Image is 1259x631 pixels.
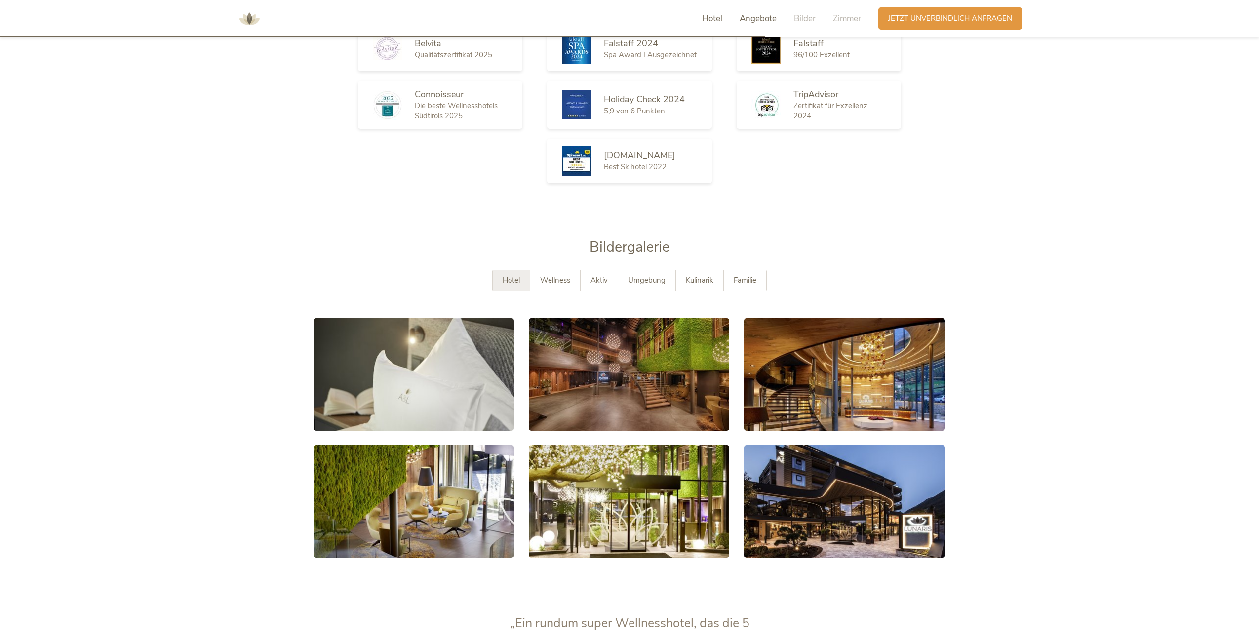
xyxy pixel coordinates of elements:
span: Hotel [702,13,722,24]
span: Connoisseur [415,88,464,100]
span: Angebote [740,13,777,24]
span: Spa Award I Ausgezeichnet [604,50,697,60]
span: Best Skihotel 2022 [604,162,667,172]
img: Skiresort.de [562,146,591,176]
span: Belvita [415,37,441,49]
span: TripAdvisor [793,88,838,100]
span: Wellness [540,275,570,285]
span: 5,9 von 6 Punkten [604,106,665,116]
img: Holiday Check 2024 [562,90,591,119]
span: [DOMAIN_NAME] [604,149,675,161]
span: Umgebung [628,275,666,285]
span: Falstaff 2024 [604,37,658,49]
img: TripAdvisor [751,91,781,118]
img: Belvita [373,37,402,60]
img: AMONTI & LUNARIS Wellnessresort [235,4,264,34]
span: Qualitätszertifikat 2025 [415,50,492,60]
span: Kulinarik [686,275,713,285]
span: Familie [734,275,756,285]
span: Aktiv [590,275,608,285]
span: Hotel [503,275,520,285]
span: 96/100 Exzellent [793,50,850,60]
span: Bildergalerie [590,237,669,257]
span: Jetzt unverbindlich anfragen [888,13,1012,24]
span: Zimmer [833,13,861,24]
span: Falstaff [793,37,824,49]
span: Holiday Check 2024 [604,93,685,105]
a: AMONTI & LUNARIS Wellnessresort [235,15,264,22]
span: Bilder [794,13,816,24]
img: Connoisseur [373,90,402,120]
span: Zertifikat für Exzellenz 2024 [793,101,867,121]
span: Die beste Wellnesshotels Südtirols 2025 [415,101,498,121]
img: Falstaff [751,34,781,64]
img: Falstaff 2024 [562,34,591,64]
